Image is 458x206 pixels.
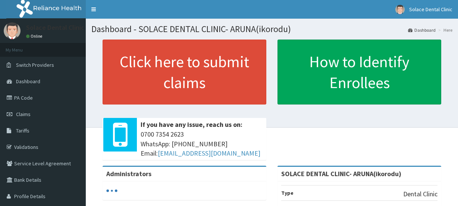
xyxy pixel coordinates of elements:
[16,127,29,134] span: Tariffs
[395,5,405,14] img: User Image
[281,169,401,178] strong: SOLACE DENTAL CLINIC- ARUNA(ikorodu)
[408,27,436,33] a: Dashboard
[16,78,40,85] span: Dashboard
[26,24,84,31] p: Solace Dental Clinic
[277,40,441,104] a: How to Identify Enrollees
[91,24,452,34] h1: Dashboard - SOLACE DENTAL CLINIC- ARUNA(ikorodu)
[16,62,54,68] span: Switch Providers
[436,27,452,33] li: Here
[103,40,266,104] a: Click here to submit claims
[106,185,117,196] svg: audio-loading
[409,6,452,13] span: Solace Dental Clinic
[281,190,294,196] b: Type
[16,111,31,118] span: Claims
[26,34,44,39] a: Online
[4,22,21,39] img: User Image
[403,189,437,199] p: Dental Clinic
[106,169,151,178] b: Administrators
[141,129,263,158] span: 0700 7354 2623 WhatsApp: [PHONE_NUMBER] Email:
[158,149,260,157] a: [EMAIL_ADDRESS][DOMAIN_NAME]
[141,120,242,129] b: If you have any issue, reach us on:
